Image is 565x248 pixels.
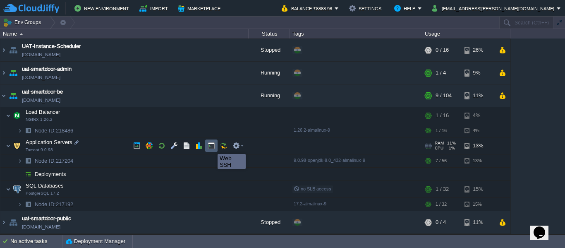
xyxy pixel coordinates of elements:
span: NGINX 1.26.2 [26,117,53,122]
div: 4% [464,107,491,124]
div: Name [1,29,248,39]
img: AMDAwAAAACH5BAEAAAAALAAAAAABAAEAAAICRAEAOw== [19,33,23,35]
a: [DOMAIN_NAME] [22,96,60,104]
button: Deployment Manager [66,237,125,246]
img: AMDAwAAAACH5BAEAAAAALAAAAAABAAEAAAICRAEAOw== [17,168,22,181]
div: 26% [464,39,491,61]
div: 13% [464,154,491,167]
div: 0 / 16 [436,39,449,61]
div: Usage [423,29,510,39]
a: Deployments [34,171,67,178]
a: Node ID:217192 [34,201,74,208]
div: 7 / 56 [436,154,447,167]
a: UAT-Instance-Scheduler [22,42,81,51]
div: 9 / 104 [436,84,452,107]
button: Settings [349,3,384,13]
span: PostgreSQL 17.2 [26,191,59,196]
div: Status [249,29,290,39]
img: AMDAwAAAACH5BAEAAAAALAAAAAABAAEAAAICRAEAOw== [11,107,23,124]
div: 11% [464,84,491,107]
div: 1 / 16 [436,107,449,124]
img: AMDAwAAAACH5BAEAAAAALAAAAAABAAEAAAICRAEAOw== [17,154,22,167]
span: RAM [435,141,444,146]
img: AMDAwAAAACH5BAEAAAAALAAAAAABAAEAAAICRAEAOw== [0,84,7,107]
span: 218486 [34,127,74,134]
span: 11% [447,141,456,146]
button: New Environment [74,3,132,13]
span: Tomcat 9.0.98 [26,147,53,152]
div: Running [249,62,290,84]
img: AMDAwAAAACH5BAEAAAAALAAAAAABAAEAAAICRAEAOw== [7,84,19,107]
span: SQL Databases [25,182,65,189]
span: 1.26.2-almalinux-9 [294,128,330,132]
img: AMDAwAAAACH5BAEAAAAALAAAAAABAAEAAAICRAEAOw== [22,198,34,211]
div: 1 / 32 [436,198,447,211]
a: Node ID:217204 [34,157,74,164]
a: [DOMAIN_NAME] [22,223,60,231]
button: Help [394,3,418,13]
span: Load Balancer [25,108,61,116]
span: 217204 [34,157,74,164]
img: AMDAwAAAACH5BAEAAAAALAAAAAABAAEAAAICRAEAOw== [7,39,19,61]
a: uat-smartdoor-admin [22,65,72,73]
div: Stopped [249,211,290,234]
div: 1 / 32 [436,181,449,197]
a: [DOMAIN_NAME] [22,73,60,82]
div: 13% [464,137,491,154]
div: 1 / 4 [436,62,446,84]
img: AMDAwAAAACH5BAEAAAAALAAAAAABAAEAAAICRAEAOw== [0,62,7,84]
span: Node ID: [35,128,56,134]
div: 1 / 16 [436,124,447,137]
a: [DOMAIN_NAME] [22,51,60,59]
div: 15% [464,198,491,211]
span: Node ID: [35,201,56,207]
div: No active tasks [10,235,62,248]
img: AMDAwAAAACH5BAEAAAAALAAAAAABAAEAAAICRAEAOw== [0,211,7,234]
img: AMDAwAAAACH5BAEAAAAALAAAAAABAAEAAAICRAEAOw== [6,181,11,197]
div: 11% [464,211,491,234]
div: 15% [464,181,491,197]
button: Balance ₹8888.98 [282,3,335,13]
img: CloudJiffy [3,3,59,14]
span: Application Servers [25,139,74,146]
button: [EMAIL_ADDRESS][PERSON_NAME][DOMAIN_NAME] [432,3,557,13]
button: Env Groups [3,17,44,28]
div: Web SSH [220,155,244,168]
span: no SLB access [294,186,331,191]
img: AMDAwAAAACH5BAEAAAAALAAAAAABAAEAAAICRAEAOw== [17,124,22,137]
iframe: chat widget [530,215,557,240]
img: AMDAwAAAACH5BAEAAAAALAAAAAABAAEAAAICRAEAOw== [22,154,34,167]
a: uat-smartdoor-be [22,88,63,96]
a: uat-smartdoor-public [22,214,71,223]
button: Marketplace [178,3,223,13]
img: AMDAwAAAACH5BAEAAAAALAAAAAABAAEAAAICRAEAOw== [22,124,34,137]
a: Load BalancerNGINX 1.26.2 [25,109,61,115]
img: AMDAwAAAACH5BAEAAAAALAAAAAABAAEAAAICRAEAOw== [11,137,23,154]
img: AMDAwAAAACH5BAEAAAAALAAAAAABAAEAAAICRAEAOw== [7,211,19,234]
div: 0 / 4 [436,211,446,234]
span: 217192 [34,201,74,208]
a: Application ServersTomcat 9.0.98 [25,139,74,145]
div: Running [249,84,290,107]
span: 1% [447,146,455,151]
img: AMDAwAAAACH5BAEAAAAALAAAAAABAAEAAAICRAEAOw== [6,137,11,154]
span: Node ID: [35,158,56,164]
img: AMDAwAAAACH5BAEAAAAALAAAAAABAAEAAAICRAEAOw== [7,62,19,84]
div: 9% [464,62,491,84]
img: AMDAwAAAACH5BAEAAAAALAAAAAABAAEAAAICRAEAOw== [22,168,34,181]
span: CPU [435,146,443,151]
span: 17.2-almalinux-9 [294,201,326,206]
div: Tags [290,29,422,39]
img: AMDAwAAAACH5BAEAAAAALAAAAAABAAEAAAICRAEAOw== [6,107,11,124]
img: AMDAwAAAACH5BAEAAAAALAAAAAABAAEAAAICRAEAOw== [11,181,23,197]
div: Stopped [249,39,290,61]
div: 4% [464,124,491,137]
a: SQL DatabasesPostgreSQL 17.2 [25,183,65,189]
img: AMDAwAAAACH5BAEAAAAALAAAAAABAAEAAAICRAEAOw== [17,198,22,211]
img: AMDAwAAAACH5BAEAAAAALAAAAAABAAEAAAICRAEAOw== [0,39,7,61]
